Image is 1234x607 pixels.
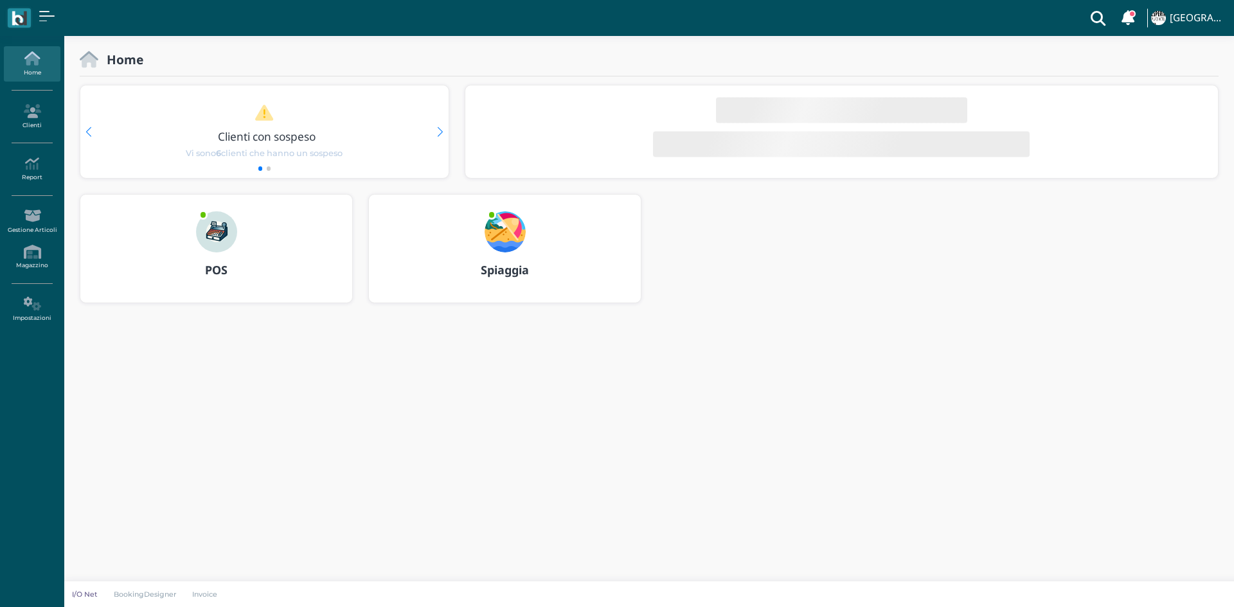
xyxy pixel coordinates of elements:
a: ... [GEOGRAPHIC_DATA] [1149,3,1226,33]
img: logo [12,11,26,26]
a: Report [4,152,60,187]
b: 6 [216,148,221,158]
img: ... [485,211,526,252]
a: Clienti [4,99,60,134]
div: Next slide [437,127,443,137]
a: ... Spiaggia [368,194,641,319]
a: Clienti con sospeso Vi sono6clienti che hanno un sospeso [105,104,424,159]
div: 1 / 2 [80,85,449,178]
b: Spiaggia [481,262,529,277]
a: Impostazioni [4,292,60,327]
a: Home [4,46,60,82]
h2: Home [98,53,143,66]
a: Gestione Articoli [4,204,60,239]
h4: [GEOGRAPHIC_DATA] [1170,13,1226,24]
b: POS [205,262,228,277]
h3: Clienti con sospeso [107,130,426,143]
iframe: Help widget launcher [1143,567,1223,596]
img: ... [1151,11,1165,25]
img: ... [196,211,237,252]
a: ... POS [80,194,353,319]
span: Vi sono clienti che hanno un sospeso [186,147,343,159]
a: Magazzino [4,240,60,275]
div: Previous slide [85,127,91,137]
